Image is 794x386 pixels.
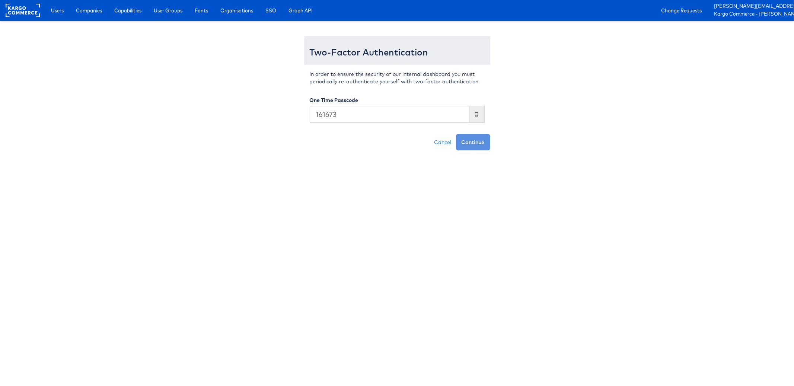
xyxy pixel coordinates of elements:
[215,4,259,17] a: Organisations
[283,4,318,17] a: Graph API
[310,47,485,57] h3: Two-Factor Authentication
[154,7,182,14] span: User Groups
[456,134,490,150] button: Continue
[714,10,788,18] a: Kargo Commerce - [PERSON_NAME]
[714,3,788,10] a: [PERSON_NAME][EMAIL_ADDRESS][DOMAIN_NAME]
[310,70,485,85] p: In order to ensure the security of our internal dashboard you must periodically re-authenticate y...
[220,7,253,14] span: Organisations
[265,7,276,14] span: SSO
[51,7,64,14] span: Users
[76,7,102,14] span: Companies
[195,7,208,14] span: Fonts
[310,106,469,123] input: Enter the code
[148,4,188,17] a: User Groups
[310,96,358,104] label: One Time Passcode
[109,4,147,17] a: Capabilities
[260,4,282,17] a: SSO
[656,4,707,17] a: Change Requests
[70,4,108,17] a: Companies
[114,7,141,14] span: Capabilities
[288,7,313,14] span: Graph API
[430,134,456,150] a: Cancel
[189,4,214,17] a: Fonts
[45,4,69,17] a: Users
